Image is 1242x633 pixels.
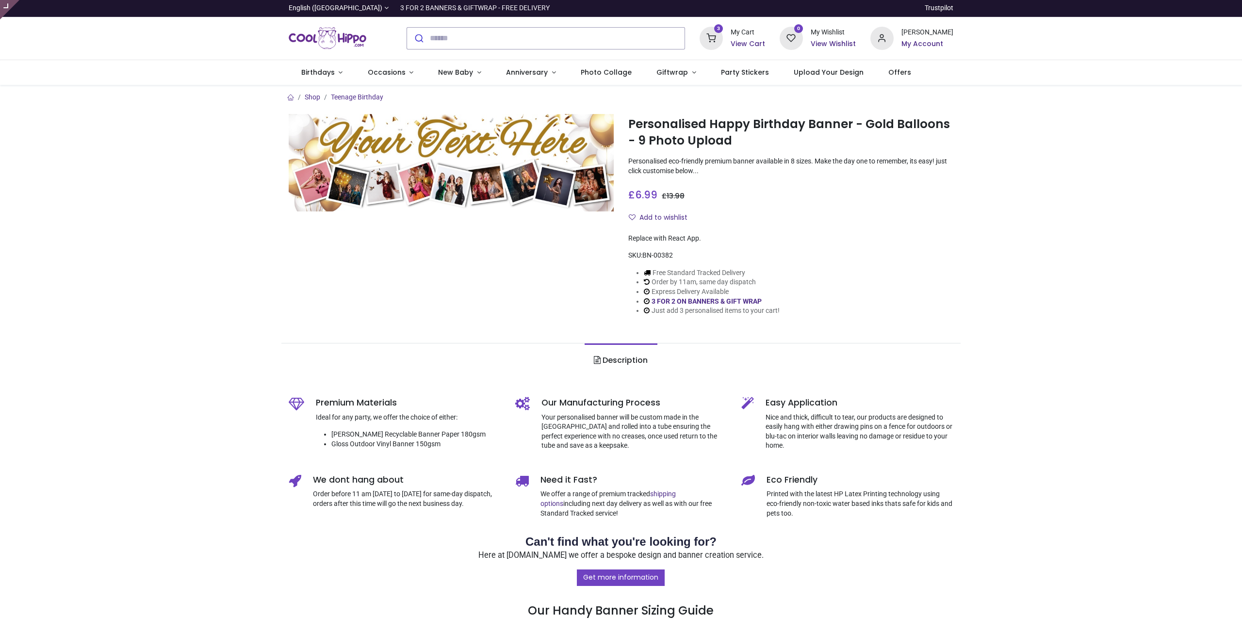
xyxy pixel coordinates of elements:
[541,397,727,409] h5: Our Manufacturing Process
[644,268,780,278] li: Free Standard Tracked Delivery
[331,439,501,449] li: Gloss Outdoor Vinyl Banner 150gsm
[901,28,953,37] div: [PERSON_NAME]
[301,67,335,77] span: Birthdays
[628,188,657,202] span: £
[289,114,614,211] img: Personalised Happy Birthday Banner - Gold Balloons - 9 Photo Upload
[811,28,856,37] div: My Wishlist
[644,306,780,316] li: Just add 3 personalised items to your cart!
[400,3,550,13] div: 3 FOR 2 BANNERS & GIFTWRAP - FREE DELIVERY
[628,116,953,149] h1: Personalised Happy Birthday Banner - Gold Balloons - 9 Photo Upload
[289,3,389,13] a: English ([GEOGRAPHIC_DATA])
[289,25,366,52] a: Logo of Cool Hippo
[289,569,953,619] h3: Our Handy Banner Sizing Guide
[780,33,803,41] a: 0
[700,33,723,41] a: 3
[506,67,548,77] span: Anniversary
[581,67,632,77] span: Photo Collage
[289,25,366,52] img: Cool Hippo
[656,67,688,77] span: Giftwrap
[493,60,568,85] a: Anniversary
[628,157,953,176] p: Personalised eco-friendly premium banner available in 8 sizes. Make the day one to remember, its ...
[313,489,501,508] p: Order before 11 am [DATE] to [DATE] for same-day dispatch, orders after this time will go the nex...
[662,191,685,201] span: £
[652,297,762,305] a: 3 FOR 2 ON BANNERS & GIFT WRAP
[629,214,636,221] i: Add to wishlist
[667,191,685,201] span: 13.98
[714,24,723,33] sup: 3
[331,93,383,101] a: Teenage Birthday
[289,550,953,561] p: Here at [DOMAIN_NAME] we offer a bespoke design and banner creation service.
[628,234,953,243] div: Replace with React App.
[585,343,657,377] a: Description
[368,67,406,77] span: Occasions
[642,251,673,259] span: BN-00382
[316,413,501,422] p: Ideal for any party, we offer the choice of either:
[628,210,696,226] button: Add to wishlistAdd to wishlist
[767,489,953,518] p: Printed with the latest HP Latex Printing technology using eco-friendly non-toxic water based ink...
[766,413,953,451] p: Nice and thick, difficult to tear, our products are designed to easily hang with either drawing p...
[407,28,430,49] button: Submit
[540,474,727,486] h5: Need it Fast?
[540,489,727,518] p: We offer a range of premium tracked including next day delivery as well as with our free Standard...
[767,474,953,486] h5: Eco Friendly
[355,60,426,85] a: Occasions
[925,3,953,13] a: Trustpilot
[426,60,494,85] a: New Baby
[888,67,911,77] span: Offers
[731,39,765,49] a: View Cart
[794,24,803,33] sup: 0
[305,93,320,101] a: Shop
[289,534,953,550] h2: Can't find what you're looking for?
[316,397,501,409] h5: Premium Materials
[901,39,953,49] a: My Account
[644,60,708,85] a: Giftwrap
[766,397,953,409] h5: Easy Application
[313,474,501,486] h5: We dont hang about
[438,67,473,77] span: New Baby
[644,287,780,297] li: Express Delivery Available
[635,188,657,202] span: 6.99
[721,67,769,77] span: Party Stickers
[289,60,355,85] a: Birthdays
[794,67,864,77] span: Upload Your Design
[577,569,665,586] a: Get more information
[731,28,765,37] div: My Cart
[331,430,501,439] li: [PERSON_NAME] Recyclable Banner Paper 180gsm
[644,277,780,287] li: Order by 11am, same day dispatch
[541,413,727,451] p: Your personalised banner will be custom made in the [GEOGRAPHIC_DATA] and rolled into a tube ensu...
[811,39,856,49] a: View Wishlist
[628,251,953,260] div: SKU:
